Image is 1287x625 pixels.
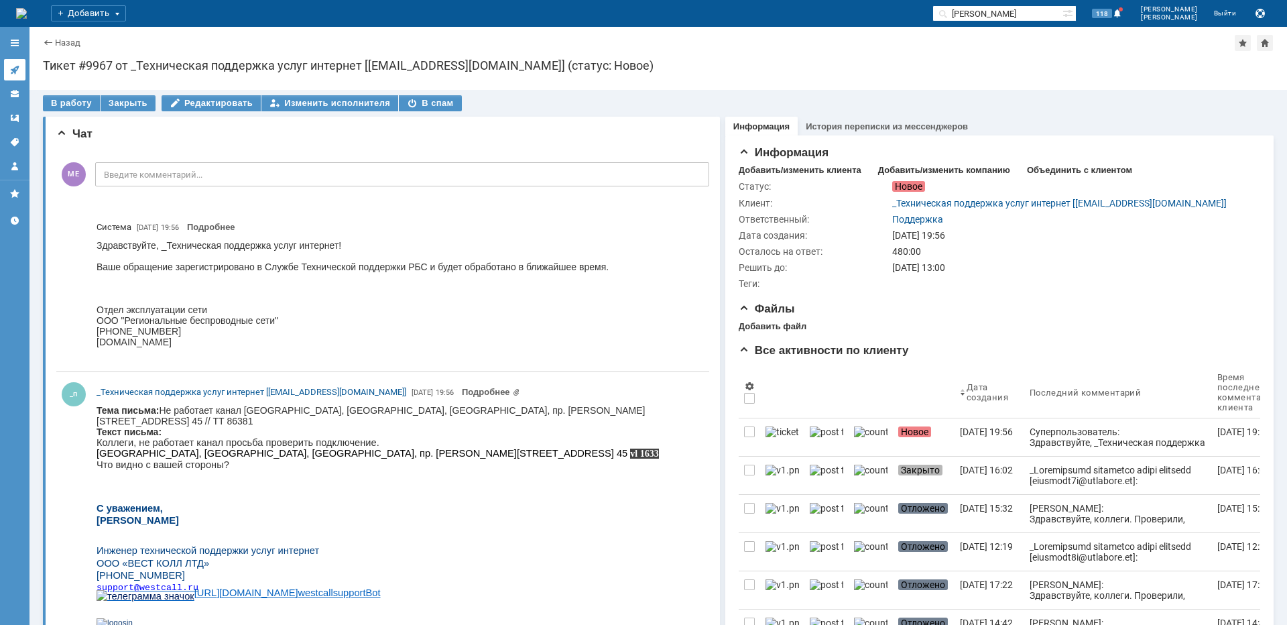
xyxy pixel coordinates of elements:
span: [DATE] 13:00 [892,262,945,273]
div: [DATE] 15:32 [960,503,1013,514]
a: История переписки из мессенджеров [806,121,968,131]
div: Добавить/изменить компанию [878,165,1010,176]
span: [DATE] [412,388,433,397]
span: ru [91,178,102,188]
a: counter.png [849,495,893,532]
a: [DATE] 16:02 [955,457,1024,494]
span: Отложено [898,503,948,514]
a: Шаблоны комментариев [4,107,25,129]
span: Система [97,222,131,232]
div: Суперпользователь: Здравствуйте, _Техническая поддержка услуг интернет! Ваше обращение зарегистри... [1030,427,1207,523]
a: Назад [55,38,80,48]
span: . [86,178,91,188]
span: vl 1633 [534,44,562,54]
div: [DATE] 19:56 [892,230,1252,241]
a: Мой профиль [4,156,25,177]
span: Новое [898,427,931,437]
img: post ticket.png [810,427,843,437]
div: Осталось на ответ: [739,246,890,257]
span: 19:56 [161,223,179,232]
div: [PERSON_NAME]: Здравствуйте, коллеги. Проверили, канал работает штатно,потерь и прерываний не фик... [1030,503,1207,546]
div: [DATE] 19:56 [1217,427,1270,437]
a: Активности [4,59,25,80]
div: [PERSON_NAME]: Здравствуйте, коллеги. Проверили, канал работает штатно,потерь и прерываний не фик... [1030,579,1207,622]
a: Перейти на домашнюю страницу [16,8,27,19]
div: [DATE] 17:22 [960,579,1013,590]
span: 19:56 [436,388,454,397]
a: post ticket.png [804,571,849,609]
span: _Техническая поддержка услуг интернет [[EMAIL_ADDRESS][DOMAIN_NAME]] [97,387,406,397]
a: _Техническая поддержка услуг интернет [[EMAIL_ADDRESS][DOMAIN_NAME]] [892,198,1227,209]
a: Отложено [893,533,955,571]
div: Теги: [739,278,890,289]
div: Дата создания: [739,230,890,241]
a: Информация [733,121,790,131]
a: _Loremipsumd sitametco adipi elitsedd [eiusmodt8i@utlabore.et]: Dolorem, aliqu enima mini ve Qui ... [1024,533,1212,571]
a: v1.png [760,457,804,494]
th: Дата создания [955,367,1024,418]
a: [DATE] 19:56 [955,418,1024,456]
a: [DATE] 12:19 [955,533,1024,571]
div: Тикет #9967 от _Техническая поддержка услуг интернет [[EMAIL_ADDRESS][DOMAIN_NAME]] (статус: Новое) [43,59,1274,72]
span: Расширенный поиск [1062,6,1076,19]
span: МЕ [62,162,86,186]
span: [PERSON_NAME] [1141,5,1198,13]
img: counter.png [854,541,887,552]
div: Клиент: [739,198,890,209]
div: Сделать домашней страницей [1257,35,1273,51]
a: post ticket.png [804,418,849,456]
img: logo [16,8,27,19]
a: Прикреплены файлы: image001.png, image002.png [462,387,520,397]
div: [DATE] 12:19 [960,541,1013,552]
a: counter.png [849,457,893,494]
a: [DATE] 17:22 [955,571,1024,609]
a: Клиенты [4,83,25,105]
div: Ответственный: [739,214,890,225]
div: [DATE] 17:22 [1217,579,1270,590]
div: Статус: [739,181,890,192]
span: Система [97,221,131,234]
a: Закрыто [893,457,955,494]
span: Закрыто [898,465,942,475]
span: @ [38,178,43,188]
span: Файлы [739,302,795,315]
img: v1.png [765,541,799,552]
span: westcall [43,178,86,188]
a: v1.png [760,495,804,532]
a: counter.png [849,418,893,456]
div: [DATE] 19:56 [960,427,1013,437]
a: Подробнее [187,222,235,232]
span: [PERSON_NAME] [1141,13,1198,21]
span: westcallsupportBot [202,182,284,193]
a: Отложено [893,571,955,609]
a: counter.png [849,533,893,571]
img: counter.png [854,427,887,437]
img: post ticket.png [810,579,843,590]
a: v1.png [760,533,804,571]
img: post ticket.png [810,465,843,475]
a: Теги [4,131,25,153]
div: 480:00 [892,246,1252,257]
a: [DATE] 15:32 [955,495,1024,532]
img: post ticket.png [810,503,843,514]
a: Поддержка [892,214,943,225]
img: counter.png [854,465,887,475]
a: Отложено [893,495,955,532]
a: post ticket.png [804,495,849,532]
div: [DATE] 16:02 [960,465,1013,475]
a: Новое [893,418,955,456]
a: _Техническая поддержка услуг интернет [[EMAIL_ADDRESS][DOMAIN_NAME]] [97,386,406,399]
img: v1.png [765,465,799,475]
div: Дата создания [967,382,1008,402]
img: counter.png [854,503,887,514]
div: Время последнего комментария клиента [1217,372,1276,412]
img: v1.png [765,503,799,514]
div: Последний комментарий [1030,388,1141,398]
a: ticket_notification.png [760,418,804,456]
div: Добавить в избранное [1235,35,1251,51]
span: Чат [56,127,93,140]
a: post ticket.png [804,533,849,571]
a: v1.png [760,571,804,609]
img: post ticket.png [810,541,843,552]
span: 118 [1092,9,1112,18]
